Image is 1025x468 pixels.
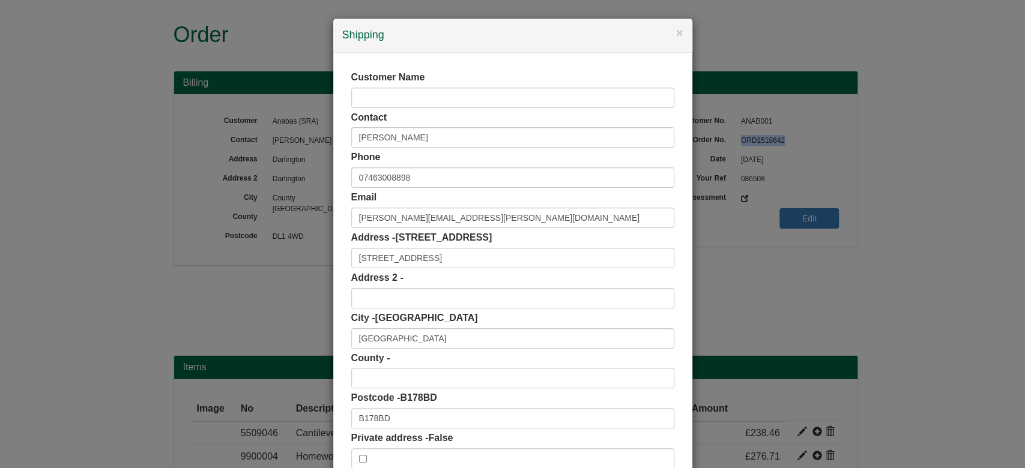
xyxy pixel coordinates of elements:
[351,191,377,205] label: Email
[400,392,437,403] span: B178BD
[351,352,390,365] label: County -
[342,28,683,43] h4: Shipping
[351,271,404,285] label: Address 2 -
[351,151,381,164] label: Phone
[351,431,453,445] label: Private address -
[351,71,425,85] label: Customer Name
[351,111,387,125] label: Contact
[395,232,492,242] span: [STREET_ADDRESS]
[676,26,683,39] button: ×
[351,311,478,325] label: City -
[351,231,492,245] label: Address -
[351,391,437,405] label: Postcode -
[375,313,478,323] span: [GEOGRAPHIC_DATA]
[428,433,453,443] span: False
